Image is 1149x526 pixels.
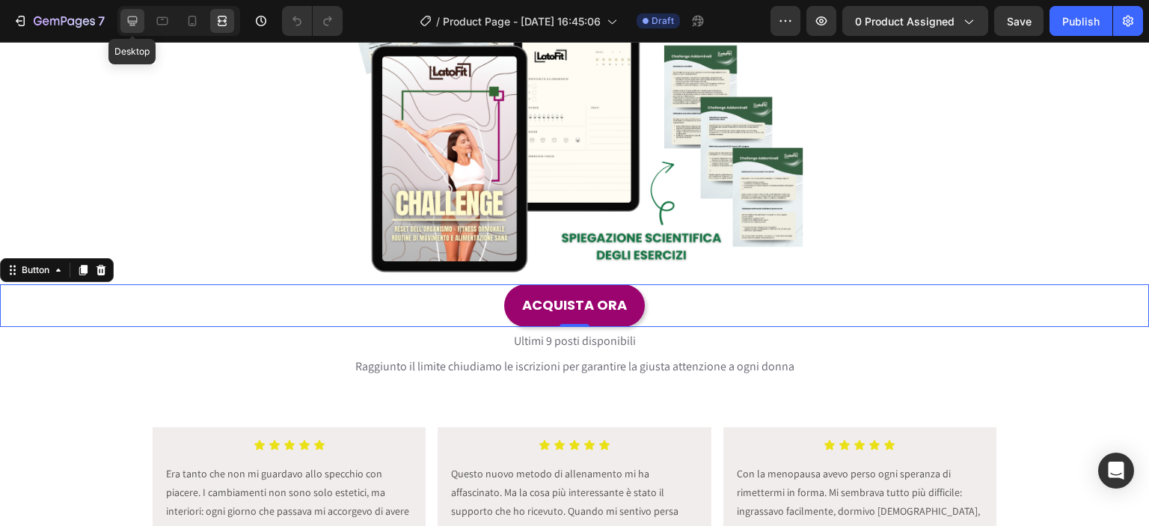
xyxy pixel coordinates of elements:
span: Save [1007,15,1032,28]
span: Draft [652,14,674,28]
button: 7 [6,6,111,36]
span: Raggiunto il limite chiudiamo le iscrizioni per garantire la giusta attenzione a ogni donna [355,316,794,332]
div: Publish [1062,13,1100,29]
span: / [436,13,440,29]
div: Open Intercom Messenger [1098,453,1134,489]
button: 0 product assigned [842,6,988,36]
div: Button [19,221,52,235]
button: Save [994,6,1044,36]
span: Ultimi 9 posti disponibili [514,291,636,307]
span: Product Page - [DATE] 16:45:06 [443,13,601,29]
div: Undo/Redo [282,6,343,36]
span: 0 product assigned [855,13,955,29]
p: ACQUISTA ORA [522,251,627,275]
button: Publish [1050,6,1112,36]
button: <p>ACQUISTA ORA</p> [504,242,645,284]
p: 7 [98,12,105,30]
